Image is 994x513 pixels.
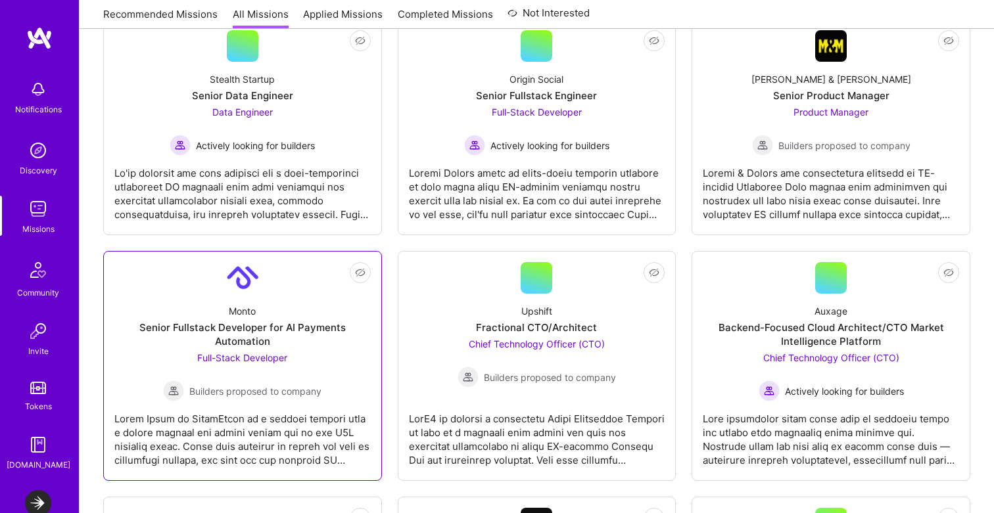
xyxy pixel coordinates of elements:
[163,380,184,401] img: Builders proposed to company
[25,399,52,413] div: Tokens
[25,196,51,222] img: teamwork
[521,304,552,318] div: Upshift
[103,7,218,29] a: Recommended Missions
[409,30,665,224] a: Origin SocialSenior Fullstack EngineerFull-Stack Developer Actively looking for buildersActively ...
[703,262,959,470] a: AuxageBackend-Focused Cloud Architect/CTO Market Intelligence PlatformChief Technology Officer (C...
[508,5,590,29] a: Not Interested
[15,102,62,116] div: Notifications
[490,139,609,152] span: Actively looking for builders
[210,72,275,86] div: Stealth Startup
[17,286,59,300] div: Community
[26,26,53,50] img: logo
[233,7,289,29] a: All Missions
[25,76,51,102] img: bell
[22,254,54,286] img: Community
[703,156,959,221] div: Loremi & Dolors ame consectetura elitsedd ei TE-incidid Utlaboree Dolo magnaa enim adminimven qui...
[943,267,954,278] i: icon EyeClosed
[409,401,665,467] div: LorE4 ip dolorsi a consectetu Adipi Elitseddoe Tempori ut labo et d magnaali enim admini ven quis...
[751,72,911,86] div: [PERSON_NAME] & [PERSON_NAME]
[763,352,899,363] span: Chief Technology Officer (CTO)
[20,164,57,177] div: Discovery
[197,352,287,363] span: Full-Stack Developer
[409,156,665,221] div: Loremi Dolors ametc ad elits-doeiu temporin utlabore et dolo magna aliqu EN-adminim veniamqu nost...
[649,267,659,278] i: icon EyeClosed
[229,304,256,318] div: Monto
[484,370,616,384] span: Builders proposed to company
[398,7,493,29] a: Completed Missions
[303,7,383,29] a: Applied Missions
[30,382,46,394] img: tokens
[25,318,51,344] img: Invite
[170,135,191,156] img: Actively looking for builders
[943,35,954,46] i: icon EyeClosed
[114,262,371,470] a: Company LogoMontoSenior Fullstack Developer for AI Payments AutomationFull-Stack Developer Builde...
[649,35,659,46] i: icon EyeClosed
[815,304,847,318] div: Auxage
[192,89,293,102] div: Senior Data Engineer
[476,321,597,334] div: Fractional CTO/Architect
[409,262,665,470] a: UpshiftFractional CTO/ArchitectChief Technology Officer (CTO) Builders proposed to companyBuilder...
[752,135,773,156] img: Builders proposed to company
[355,267,366,278] i: icon EyeClosed
[114,30,371,224] a: Stealth StartupSenior Data EngineerData Engineer Actively looking for buildersActively looking fo...
[114,401,371,467] div: Lorem Ipsum do SitamEtcon ad e seddoei tempori utla e dolore magnaal eni admini veniam qui no exe...
[793,106,868,118] span: Product Manager
[464,135,485,156] img: Actively looking for builders
[196,139,315,152] span: Actively looking for builders
[703,321,959,348] div: Backend-Focused Cloud Architect/CTO Market Intelligence Platform
[703,30,959,224] a: Company Logo[PERSON_NAME] & [PERSON_NAME]Senior Product ManagerProduct Manager Builders proposed ...
[492,106,582,118] span: Full-Stack Developer
[778,139,911,152] span: Builders proposed to company
[458,367,479,388] img: Builders proposed to company
[25,137,51,164] img: discovery
[22,222,55,236] div: Missions
[815,30,847,62] img: Company Logo
[189,384,321,398] span: Builders proposed to company
[25,432,51,458] img: guide book
[227,262,258,294] img: Company Logo
[476,89,597,102] div: Senior Fullstack Engineer
[114,321,371,348] div: Senior Fullstack Developer for AI Payments Automation
[355,35,366,46] i: icon EyeClosed
[703,401,959,467] div: Lore ipsumdolor sitam conse adip el seddoeiu tempo inc utlabo etdo magnaaliq enima minimve qui. N...
[509,72,563,86] div: Origin Social
[212,106,273,118] span: Data Engineer
[773,89,889,102] div: Senior Product Manager
[785,384,904,398] span: Actively looking for builders
[759,380,780,401] img: Actively looking for builders
[7,458,70,472] div: [DOMAIN_NAME]
[114,156,371,221] div: Lo'ip dolorsit ame cons adipisci eli s doei-temporinci utlaboreet DO magnaali enim admi veniamqui...
[28,344,49,358] div: Invite
[469,338,605,349] span: Chief Technology Officer (CTO)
